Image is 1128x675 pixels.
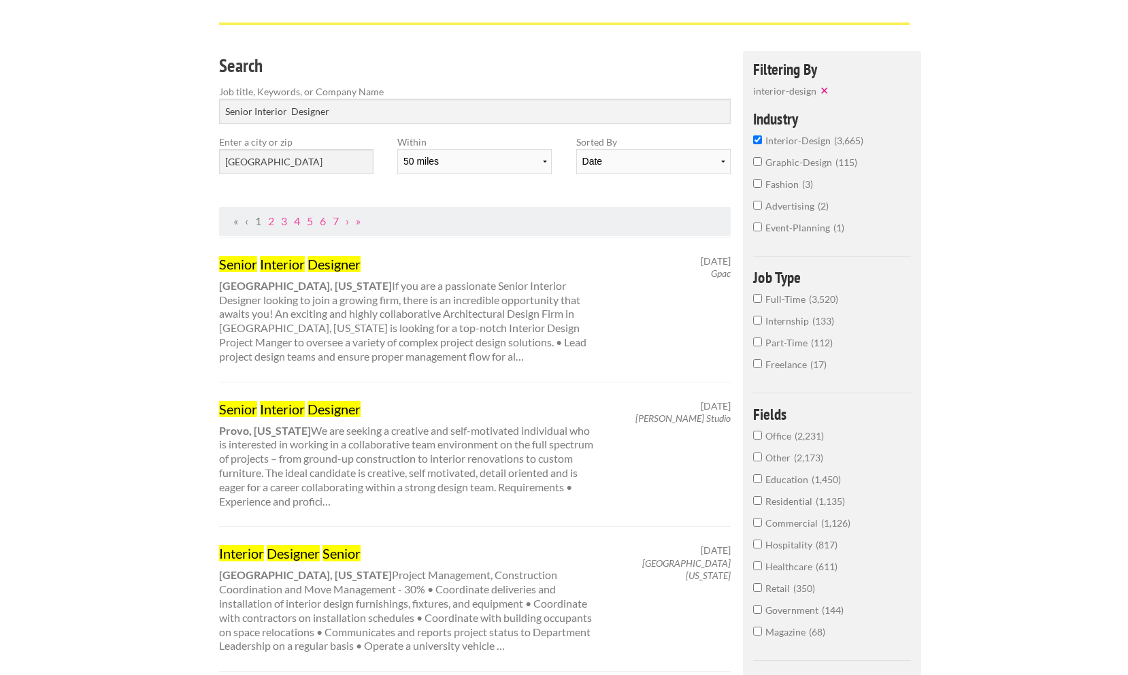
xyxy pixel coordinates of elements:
span: 3 [802,178,813,190]
label: Enter a city or zip [219,135,374,149]
input: Full-Time3,520 [753,294,762,303]
span: 611 [816,561,837,572]
input: advertising2 [753,201,762,210]
input: Commercial1,126 [753,518,762,527]
span: Part-Time [765,337,811,348]
mark: Interior [260,256,305,272]
input: interior-design3,665 [753,135,762,144]
input: Retail350 [753,583,762,592]
span: 2 [818,200,829,212]
mark: Designer [267,545,320,561]
mark: Senior [219,256,257,272]
a: Next Page [346,214,349,227]
span: advertising [765,200,818,212]
span: Government [765,604,822,616]
input: fashion3 [753,179,762,188]
mark: Interior [219,545,264,561]
input: Freelance17 [753,359,762,368]
mark: Designer [308,256,361,272]
span: [DATE] [701,544,731,557]
button: ✕ [816,84,835,97]
a: Interior Designer Senior [219,544,597,562]
span: [DATE] [701,400,731,412]
span: Retail [765,582,793,594]
div: Project Management, Construction Coordination and Move Management - 30% • Coordinate deliveries a... [207,544,609,653]
span: Internship [765,315,812,327]
a: Page 5 [307,214,313,227]
h4: Fields [753,406,912,422]
span: Office [765,430,795,442]
a: Page 2 [268,214,274,227]
input: Office2,231 [753,431,762,440]
input: Search [219,99,731,124]
span: First Page [233,214,238,227]
span: Education [765,474,812,485]
span: interior-design [753,85,816,97]
span: 2,173 [794,452,823,463]
em: [PERSON_NAME] Studio [635,412,731,424]
input: graphic-design115 [753,157,762,166]
span: 144 [822,604,844,616]
a: Page 3 [281,214,287,227]
span: 133 [812,315,834,327]
h4: Industry [753,111,912,127]
input: Healthcare611 [753,561,762,570]
input: Government144 [753,605,762,614]
span: Full-Time [765,293,809,305]
input: Hospitality817 [753,540,762,548]
span: 1 [833,222,844,233]
div: We are seeking a creative and self-motivated individual who is interested in working in a collabo... [207,400,609,509]
span: 68 [809,626,825,638]
label: Job title, Keywords, or Company Name [219,84,731,99]
a: Page 6 [320,214,326,227]
select: Sort results by [576,149,731,174]
input: event-planning1 [753,223,762,231]
span: 2,231 [795,430,824,442]
a: Last Page, Page 367 [356,214,361,227]
h3: Search [219,53,731,79]
a: Page 1 [255,214,261,227]
mark: Designer [308,401,361,417]
input: Residential1,135 [753,496,762,505]
span: Commercial [765,517,821,529]
span: [DATE] [701,255,731,267]
span: 115 [835,157,857,168]
label: Sorted By [576,135,731,149]
input: Education1,450 [753,474,762,483]
strong: Provo, [US_STATE] [219,424,311,437]
strong: [GEOGRAPHIC_DATA], [US_STATE] [219,279,392,292]
span: Other [765,452,794,463]
mark: Senior [219,401,257,417]
input: Part-Time112 [753,337,762,346]
span: 17 [810,359,827,370]
span: Healthcare [765,561,816,572]
span: Magazine [765,626,809,638]
span: 3,665 [834,135,863,146]
input: Magazine68 [753,627,762,636]
em: [GEOGRAPHIC_DATA][US_STATE] [642,557,731,581]
strong: [GEOGRAPHIC_DATA], [US_STATE] [219,568,392,581]
span: Hospitality [765,539,816,550]
span: Freelance [765,359,810,370]
span: 350 [793,582,815,594]
span: fashion [765,178,802,190]
span: 112 [811,337,833,348]
span: 3,520 [809,293,838,305]
mark: Interior [260,401,305,417]
span: graphic-design [765,157,835,168]
span: 1,135 [816,495,845,507]
span: 1,126 [821,517,850,529]
span: 1,450 [812,474,841,485]
a: Senior Interior Designer [219,255,597,273]
span: event-planning [765,222,833,233]
a: Page 7 [333,214,339,227]
span: Residential [765,495,816,507]
h4: Filtering By [753,61,912,77]
span: interior-design [765,135,834,146]
div: If you are a passionate Senior Interior Designer looking to join a growing firm, there is an incr... [207,255,609,364]
a: Senior Interior Designer [219,400,597,418]
mark: Senior [322,545,361,561]
input: Other2,173 [753,452,762,461]
label: Within [397,135,552,149]
span: Previous Page [245,214,248,227]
